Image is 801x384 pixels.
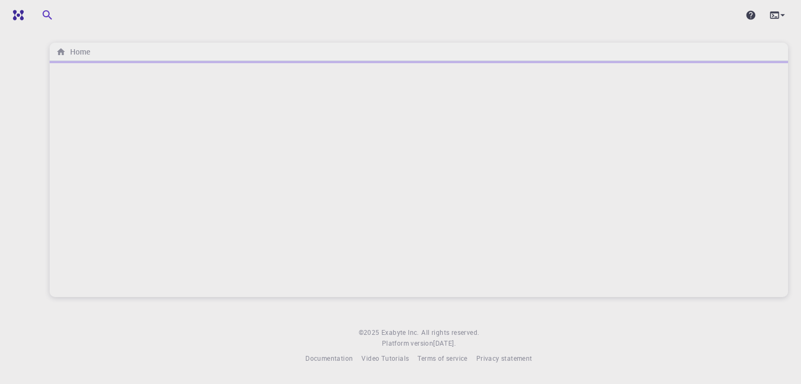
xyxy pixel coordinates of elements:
span: Documentation [305,354,353,362]
a: [DATE]. [433,338,456,349]
nav: breadcrumb [54,46,92,58]
img: logo [9,10,24,21]
a: Privacy statement [476,353,532,364]
a: Terms of service [417,353,467,364]
span: Terms of service [417,354,467,362]
span: © 2025 [359,327,381,338]
a: Documentation [305,353,353,364]
span: All rights reserved. [421,327,479,338]
span: Exabyte Inc. [381,328,419,336]
h6: Home [66,46,90,58]
span: [DATE] . [433,339,456,347]
span: Video Tutorials [361,354,409,362]
span: Privacy statement [476,354,532,362]
span: Platform version [382,338,433,349]
a: Exabyte Inc. [381,327,419,338]
a: Video Tutorials [361,353,409,364]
